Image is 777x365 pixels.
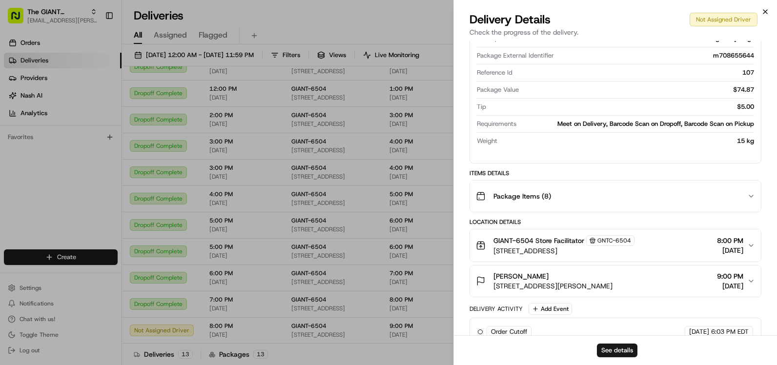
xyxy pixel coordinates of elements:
div: Items Details [470,169,761,177]
span: GNTC-6504 [597,237,631,244]
span: 6:03 PM EDT [711,327,749,336]
button: See details [597,344,637,357]
div: m708655644 [558,51,754,60]
div: We're available if you need us! [33,103,123,111]
span: [DATE] [689,327,709,336]
span: Package Value [477,85,519,94]
div: 💻 [82,142,90,150]
button: GIANT-6504 Store FacilitatorGNTC-6504[STREET_ADDRESS]8:00 PM[DATE] [470,229,761,262]
span: Weight [477,137,497,145]
button: [PERSON_NAME][STREET_ADDRESS][PERSON_NAME]9:00 PM[DATE] [470,265,761,297]
span: Pylon [97,165,118,173]
span: Knowledge Base [20,142,75,151]
a: Powered byPylon [69,165,118,173]
span: Tip [477,102,486,111]
span: 8:00 PM [717,236,743,245]
div: $74.87 [523,85,754,94]
span: Order Cutoff [491,327,527,336]
button: Package Items (8) [470,181,761,212]
span: API Documentation [92,142,157,151]
div: Meet on Delivery, Barcode Scan on Dropoff, Barcode Scan on Pickup [520,120,754,128]
span: Reference Id [477,68,512,77]
a: 📗Knowledge Base [6,138,79,155]
span: [STREET_ADDRESS] [493,246,634,256]
span: GIANT-6504 Store Facilitator [493,236,584,245]
span: [PERSON_NAME] [493,271,549,281]
button: Start new chat [166,96,178,108]
span: [STREET_ADDRESS][PERSON_NAME] [493,281,613,291]
div: 15 kg [501,137,754,145]
span: Delivery Details [470,12,551,27]
span: Package Items ( 8 ) [493,191,551,201]
p: Welcome 👋 [10,39,178,55]
span: 9:00 PM [717,271,743,281]
div: 107 [516,68,754,77]
img: Nash [10,10,29,29]
button: Add Event [529,303,572,315]
div: Start new chat [33,93,160,103]
div: $5.00 [490,102,754,111]
input: Clear [25,63,161,73]
a: 💻API Documentation [79,138,161,155]
p: Check the progress of the delivery. [470,27,761,37]
div: Delivery Activity [470,305,523,313]
div: 📗 [10,142,18,150]
span: [DATE] [717,281,743,291]
span: Package External Identifier [477,51,554,60]
img: 1736555255976-a54dd68f-1ca7-489b-9aae-adbdc363a1c4 [10,93,27,111]
span: Requirements [477,120,516,128]
div: Location Details [470,218,761,226]
span: [DATE] [717,245,743,255]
